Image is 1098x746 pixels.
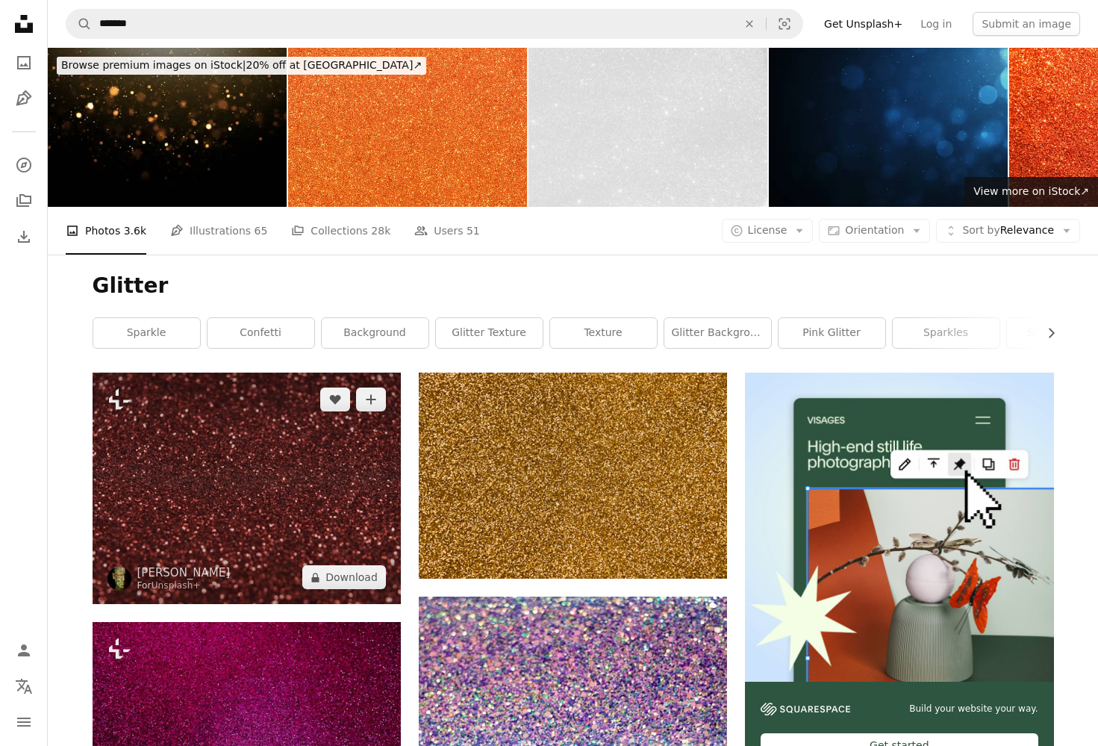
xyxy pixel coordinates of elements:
[9,671,39,701] button: Language
[9,9,39,42] a: Home — Unsplash
[845,224,904,236] span: Orientation
[93,373,401,604] img: a close up of a red glitter background
[137,565,231,580] a: [PERSON_NAME]
[66,10,92,38] button: Search Unsplash
[528,48,767,207] img: Silver glitter
[371,223,390,239] span: 28k
[936,219,1080,243] button: Sort byRelevance
[288,48,527,207] img: orange glitter texture abstract background
[320,388,350,411] button: Like
[973,12,1080,36] button: Submit an image
[137,580,231,592] div: For
[779,318,885,348] a: pink glitter
[152,580,201,591] a: Unsplash+
[722,219,814,243] button: License
[9,186,39,216] a: Collections
[419,468,727,482] a: brown and black area rug
[9,635,39,665] a: Log in / Sign up
[93,273,1054,299] h1: Glitter
[9,48,39,78] a: Photos
[322,318,428,348] a: background
[93,482,401,495] a: a close up of a red glitter background
[208,318,314,348] a: confetti
[909,703,1038,715] span: Build your website your way.
[893,318,999,348] a: sparkles
[66,9,803,39] form: Find visuals sitewide
[291,207,390,255] a: Collections 28k
[93,718,401,731] a: a pink glitter texture background
[733,10,766,38] button: Clear
[769,48,1008,207] img: Abstract Glitter Background - Bokeh, Shallow Depth Of Field, Selective Focus - Loopable
[170,207,267,255] a: Illustrations 65
[255,223,268,239] span: 65
[356,388,386,411] button: Add to Collection
[414,207,480,255] a: Users 51
[748,224,787,236] span: License
[48,48,435,84] a: Browse premium images on iStock|20% off at [GEOGRAPHIC_DATA]↗
[962,223,1054,238] span: Relevance
[302,565,386,589] button: Download
[761,703,850,715] img: file-1606177908946-d1eed1cbe4f5image
[550,318,657,348] a: texture
[1038,318,1054,348] button: scroll list to the right
[815,12,911,36] a: Get Unsplash+
[911,12,961,36] a: Log in
[9,84,39,114] a: Illustrations
[61,59,422,71] span: 20% off at [GEOGRAPHIC_DATA] ↗
[964,177,1098,207] a: View more on iStock↗
[61,59,246,71] span: Browse premium images on iStock |
[767,10,802,38] button: Visual search
[745,373,1053,681] img: file-1723602894256-972c108553a7image
[436,318,543,348] a: glitter texture
[962,224,999,236] span: Sort by
[467,223,480,239] span: 51
[664,318,771,348] a: glitter background
[419,373,727,578] img: brown and black area rug
[48,48,287,207] img: Golden Bokeh Background
[819,219,930,243] button: Orientation
[93,318,200,348] a: sparkle
[9,150,39,180] a: Explore
[107,567,131,591] img: Go to engin akyurt's profile
[9,222,39,252] a: Download History
[973,185,1089,197] span: View more on iStock ↗
[9,707,39,737] button: Menu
